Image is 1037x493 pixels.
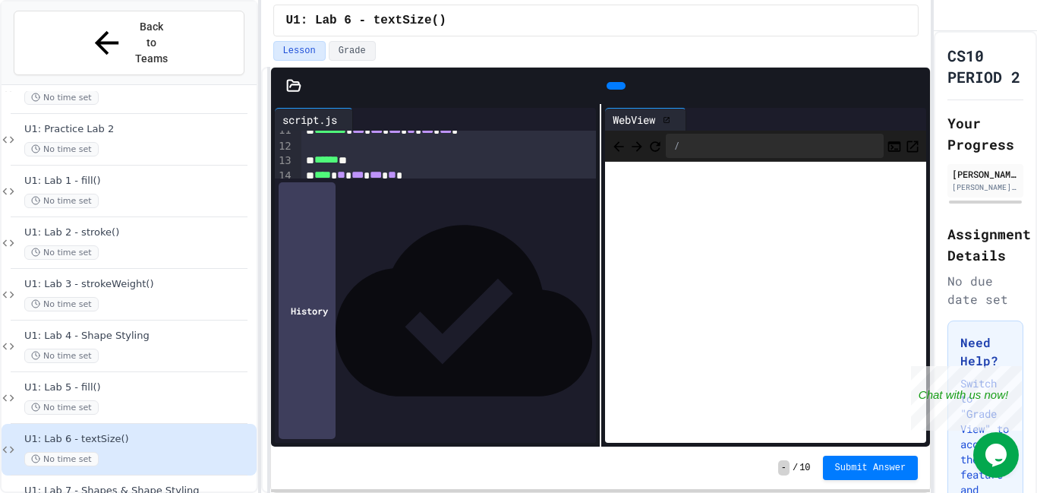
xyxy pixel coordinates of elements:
iframe: chat widget [911,366,1022,431]
span: U1: Lab 4 - Shape Styling [24,330,254,343]
span: U1: Lab 2 - stroke() [24,226,254,239]
button: Console [887,137,902,155]
span: U1: Lab 5 - fill() [24,381,254,394]
span: 10 [799,462,810,474]
div: 11 [275,123,294,138]
div: No due date set [947,272,1023,308]
span: Back to Teams [134,19,169,67]
span: U1: Practice Lab 2 [24,123,254,136]
div: [PERSON_NAME] [952,167,1019,181]
div: [PERSON_NAME][EMAIL_ADDRESS][DOMAIN_NAME] [952,182,1019,193]
span: U1: Lab 6 - textSize() [286,11,446,30]
span: No time set [24,452,99,466]
span: U1: Lab 3 - strokeWeight() [24,278,254,291]
span: U1: Lab 1 - fill() [24,175,254,188]
span: No time set [24,142,99,156]
span: No time set [24,297,99,311]
div: 12 [275,139,294,154]
button: Grade [329,41,376,61]
span: No time set [24,400,99,415]
button: Lesson [273,41,326,61]
iframe: Web Preview [605,162,926,444]
h3: Need Help? [960,333,1010,370]
div: / [666,134,884,158]
span: - [778,460,790,476]
span: No time set [24,349,99,363]
span: / [793,462,798,474]
iframe: chat widget [973,432,1022,478]
span: No time set [24,194,99,208]
button: Refresh [648,137,663,155]
div: WebView [605,108,686,131]
span: No time set [24,245,99,260]
h1: CS10 PERIOD 2 [947,45,1023,87]
button: Back to Teams [14,11,244,75]
button: Submit Answer [823,456,919,480]
h2: Your Progress [947,112,1023,155]
div: script.js [275,108,353,131]
span: Submit Answer [835,462,906,474]
h2: Assignment Details [947,223,1023,266]
div: WebView [605,112,663,128]
div: History [279,182,336,439]
span: U1: Lab 6 - textSize() [24,433,254,446]
div: 13 [275,153,294,169]
button: Open in new tab [905,137,920,155]
span: No time set [24,90,99,105]
span: Forward [629,136,645,155]
span: Back [611,136,626,155]
div: 14 [275,169,294,184]
div: script.js [275,112,345,128]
